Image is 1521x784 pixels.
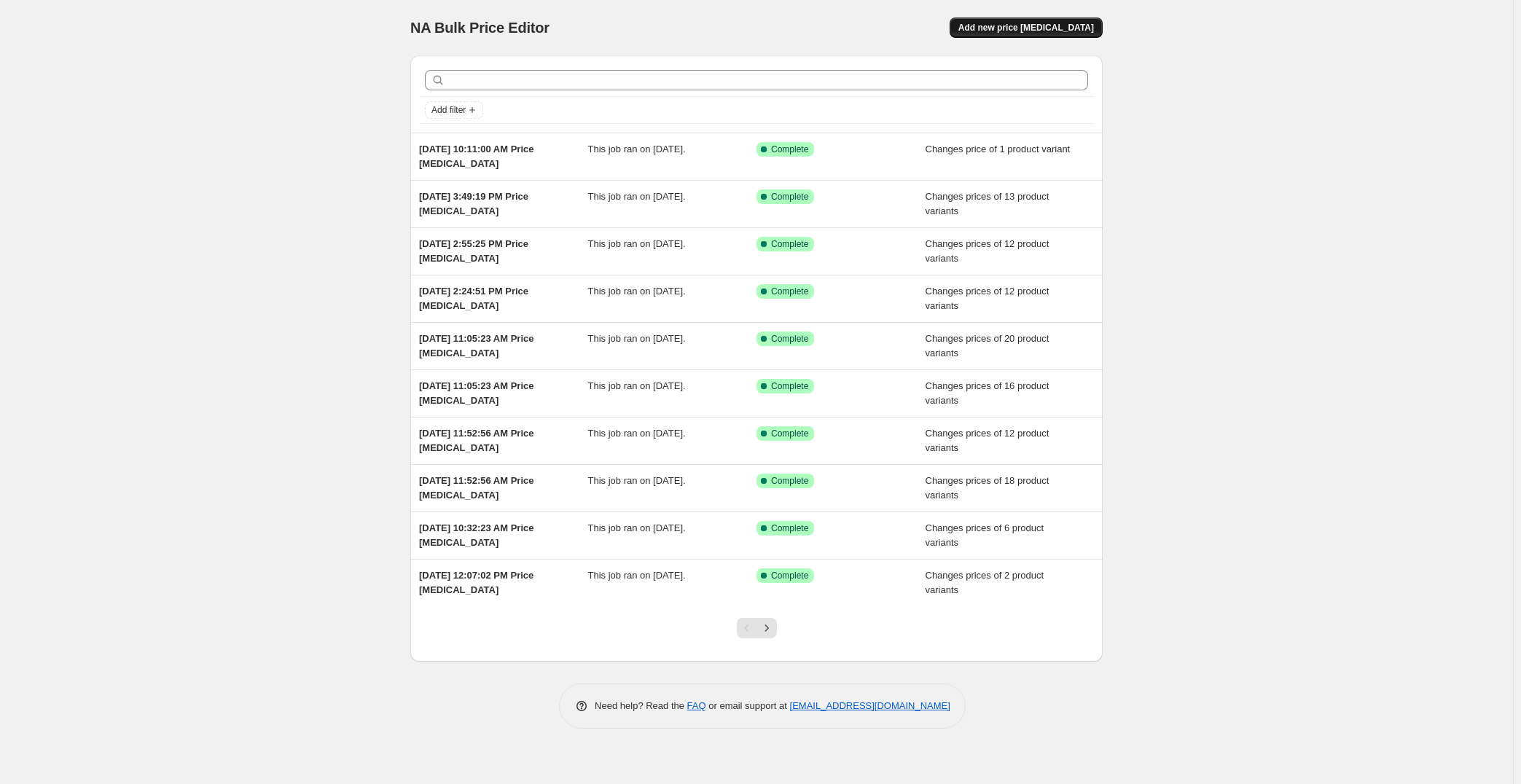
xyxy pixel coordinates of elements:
[588,570,686,581] span: This job ran on [DATE].
[419,191,528,216] span: [DATE] 3:49:19 PM Price [MEDICAL_DATA]
[410,20,550,36] span: NA Bulk Price Editor
[431,104,466,116] span: Add filter
[771,475,808,487] span: Complete
[771,570,808,581] span: Complete
[771,380,808,392] span: Complete
[926,428,1049,453] span: Changes prices of 12 product variants
[419,286,528,311] span: [DATE] 2:24:51 PM Price [MEDICAL_DATA]
[926,286,1049,311] span: Changes prices of 12 product variants
[588,238,686,249] span: This job ran on [DATE].
[588,380,686,391] span: This job ran on [DATE].
[771,191,808,203] span: Complete
[790,700,950,711] a: [EMAIL_ADDRESS][DOMAIN_NAME]
[419,428,534,453] span: [DATE] 11:52:56 AM Price [MEDICAL_DATA]
[425,101,483,119] button: Add filter
[926,475,1049,501] span: Changes prices of 18 product variants
[588,522,686,533] span: This job ran on [DATE].
[419,333,534,358] span: [DATE] 11:05:23 AM Price [MEDICAL_DATA]
[926,522,1044,548] span: Changes prices of 6 product variants
[706,700,790,711] span: or email support at
[737,618,777,638] nav: Pagination
[687,700,706,711] a: FAQ
[926,238,1049,264] span: Changes prices of 12 product variants
[588,333,686,344] span: This job ran on [DATE].
[588,428,686,439] span: This job ran on [DATE].
[595,700,687,711] span: Need help? Read the
[419,144,534,169] span: [DATE] 10:11:00 AM Price [MEDICAL_DATA]
[419,475,534,501] span: [DATE] 11:52:56 AM Price [MEDICAL_DATA]
[419,522,534,548] span: [DATE] 10:32:23 AM Price [MEDICAL_DATA]
[771,522,808,534] span: Complete
[926,380,1049,406] span: Changes prices of 16 product variants
[771,238,808,250] span: Complete
[419,380,534,406] span: [DATE] 11:05:23 AM Price [MEDICAL_DATA]
[419,238,528,264] span: [DATE] 2:55:25 PM Price [MEDICAL_DATA]
[926,144,1071,154] span: Changes price of 1 product variant
[926,191,1049,216] span: Changes prices of 13 product variants
[950,17,1103,38] button: Add new price [MEDICAL_DATA]
[771,144,808,155] span: Complete
[771,333,808,345] span: Complete
[756,618,777,638] button: Next
[958,22,1094,34] span: Add new price [MEDICAL_DATA]
[419,570,533,595] span: [DATE] 12:07:02 PM Price [MEDICAL_DATA]
[926,333,1049,358] span: Changes prices of 20 product variants
[926,570,1044,595] span: Changes prices of 2 product variants
[588,191,686,202] span: This job ran on [DATE].
[588,475,686,486] span: This job ran on [DATE].
[771,428,808,439] span: Complete
[588,286,686,297] span: This job ran on [DATE].
[588,144,686,154] span: This job ran on [DATE].
[771,286,808,297] span: Complete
